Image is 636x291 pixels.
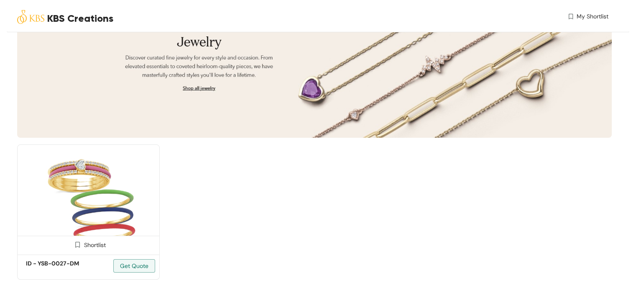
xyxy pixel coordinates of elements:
h5: ID - YSB-0027-DM [26,259,97,268]
img: e3dfaa92-2d77-40d6-8264-42a0b7fbded9 [17,144,160,252]
img: Buyer Portal [17,3,44,31]
span: My Shortlist [577,12,608,21]
span: Get Quote [120,261,148,270]
div: Shortlist [71,240,106,248]
img: wishlist [567,12,575,21]
button: Get Quote [113,259,155,273]
img: Shortlist [74,241,82,249]
span: KBS Creations [47,11,113,26]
